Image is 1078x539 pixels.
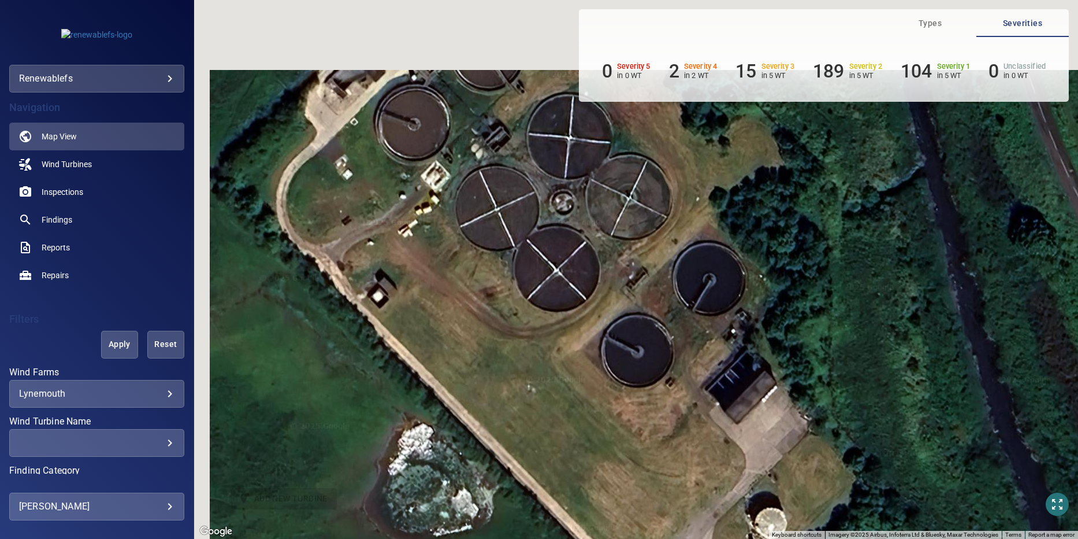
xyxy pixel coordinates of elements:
button: Apply [101,331,138,359]
p: in 0 WT [1003,71,1046,80]
li: Severity 3 [735,60,794,82]
li: Severity 2 [813,60,882,82]
p: in 0 WT [617,71,650,80]
h6: 0 [988,60,999,82]
img: renewablefs-logo [61,29,132,40]
span: Apply [116,337,124,352]
h6: Severity 4 [684,62,718,71]
p: in 5 WT [761,71,795,80]
div: [PERSON_NAME] [19,497,174,516]
h6: Severity 2 [849,62,883,71]
li: Severity Unclassified [988,60,1046,82]
div: Lynemouth [19,388,174,399]
div: Wind Turbine Name [9,429,184,457]
p: in 5 WT [937,71,971,80]
div: renewablefs [9,65,184,93]
h6: Severity 1 [937,62,971,71]
a: reports noActive [9,234,184,261]
h6: 2 [669,60,679,82]
h6: 104 [901,60,932,82]
span: Findings [42,214,72,226]
h6: 0 [602,60,612,82]
h4: Navigation [9,102,184,113]
label: Wind Turbine Name [9,417,184,426]
p: in 2 WT [684,71,718,80]
span: Reset [162,337,170,352]
a: Open this area in Google Maps (opens a new window) [197,524,235,539]
a: inspections noActive [9,178,184,206]
span: Inspections [42,186,83,198]
span: Repairs [42,269,69,281]
a: windturbines noActive [9,150,184,178]
div: renewablefs [19,69,174,88]
a: Report a map error [1028,531,1075,538]
span: Types [891,16,969,31]
a: Terms (opens in new tab) [1005,531,1021,538]
h6: 189 [813,60,844,82]
a: map active [9,123,184,150]
label: Finding Category [9,466,184,475]
p: in 5 WT [849,71,883,80]
h6: 15 [735,60,756,82]
h6: Severity 5 [617,62,650,71]
span: Map View [42,131,77,142]
img: Google [197,524,235,539]
h4: Filters [9,313,184,325]
button: Reset [147,331,184,359]
h6: Severity 3 [761,62,795,71]
li: Severity 4 [669,60,718,82]
span: Reports [42,242,70,253]
a: repairs noActive [9,261,184,289]
div: Wind Farms [9,380,184,408]
li: Severity 5 [602,60,650,82]
li: Severity 1 [901,60,970,82]
h6: Unclassified [1003,62,1046,71]
a: findings noActive [9,206,184,234]
span: Severities [983,16,1062,31]
label: Wind Farms [9,368,184,377]
span: Wind Turbines [42,158,92,170]
button: Keyboard shortcuts [772,531,821,539]
span: Imagery ©2025 Airbus, Infoterra Ltd & Bluesky, Maxar Technologies [828,531,998,538]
